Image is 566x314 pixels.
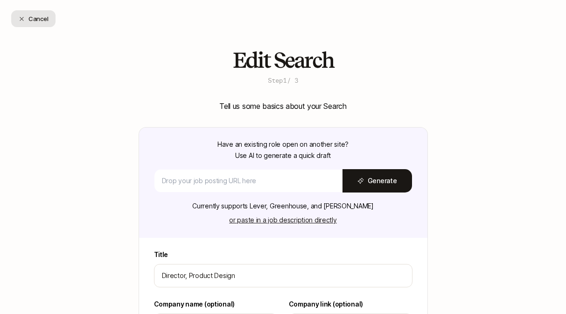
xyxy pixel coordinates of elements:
label: Title [154,249,412,260]
input: Drop your job posting URL here [162,175,335,186]
p: Currently supports Lever, Greenhouse, and [PERSON_NAME] [192,200,374,212]
p: Tell us some basics about your Search [219,100,346,112]
h2: Edit Search [233,49,334,72]
input: e.g. Head of Marketing, Contract Design Lead [162,270,405,281]
button: or paste in a job description directly [224,214,342,227]
p: Have an existing role open on another site? Use AI to generate a quick draft [217,139,349,161]
p: Step 1 / 3 [268,76,298,85]
button: Cancel [11,10,56,27]
label: Company name (optional) [154,299,278,310]
label: Company link (optional) [289,299,412,310]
